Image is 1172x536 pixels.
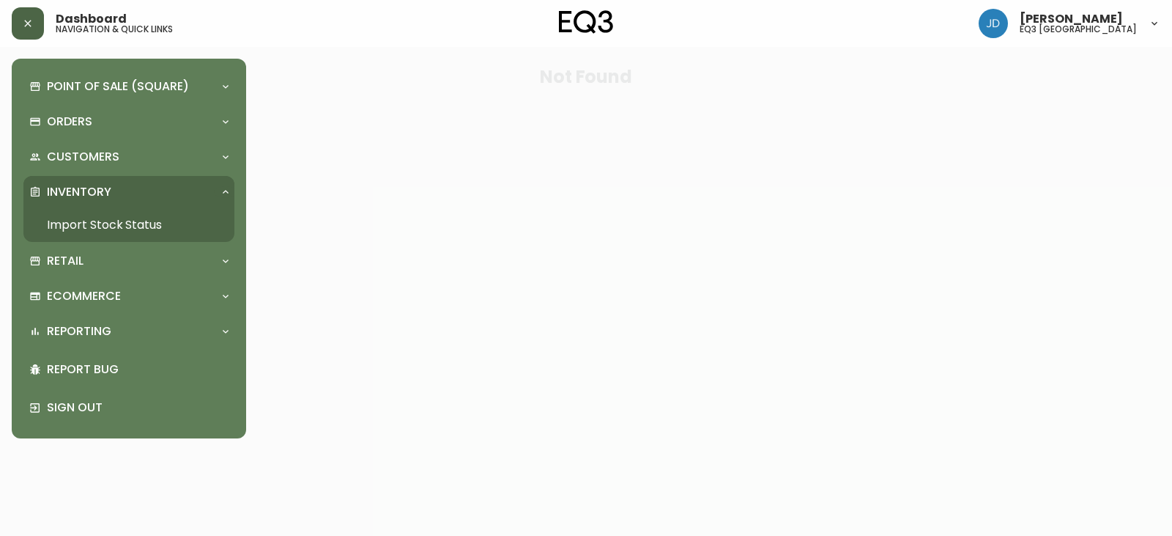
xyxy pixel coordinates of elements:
[47,253,84,269] p: Retail
[56,25,173,34] h5: navigation & quick links
[47,288,121,304] p: Ecommerce
[23,389,234,427] div: Sign Out
[23,106,234,138] div: Orders
[47,361,229,378] p: Report Bug
[47,184,111,200] p: Inventory
[47,114,92,130] p: Orders
[1020,25,1137,34] h5: eq3 [GEOGRAPHIC_DATA]
[47,323,111,339] p: Reporting
[559,10,613,34] img: logo
[23,315,234,348] div: Reporting
[23,280,234,312] div: Ecommerce
[23,176,234,208] div: Inventory
[979,9,1008,38] img: 7c567ac048721f22e158fd313f7f0981
[47,149,119,165] p: Customers
[47,400,229,416] p: Sign Out
[23,70,234,103] div: Point of Sale (Square)
[23,350,234,389] div: Report Bug
[23,208,234,242] a: Import Stock Status
[56,13,127,25] span: Dashboard
[23,245,234,277] div: Retail
[47,78,189,95] p: Point of Sale (Square)
[23,141,234,173] div: Customers
[1020,13,1123,25] span: [PERSON_NAME]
